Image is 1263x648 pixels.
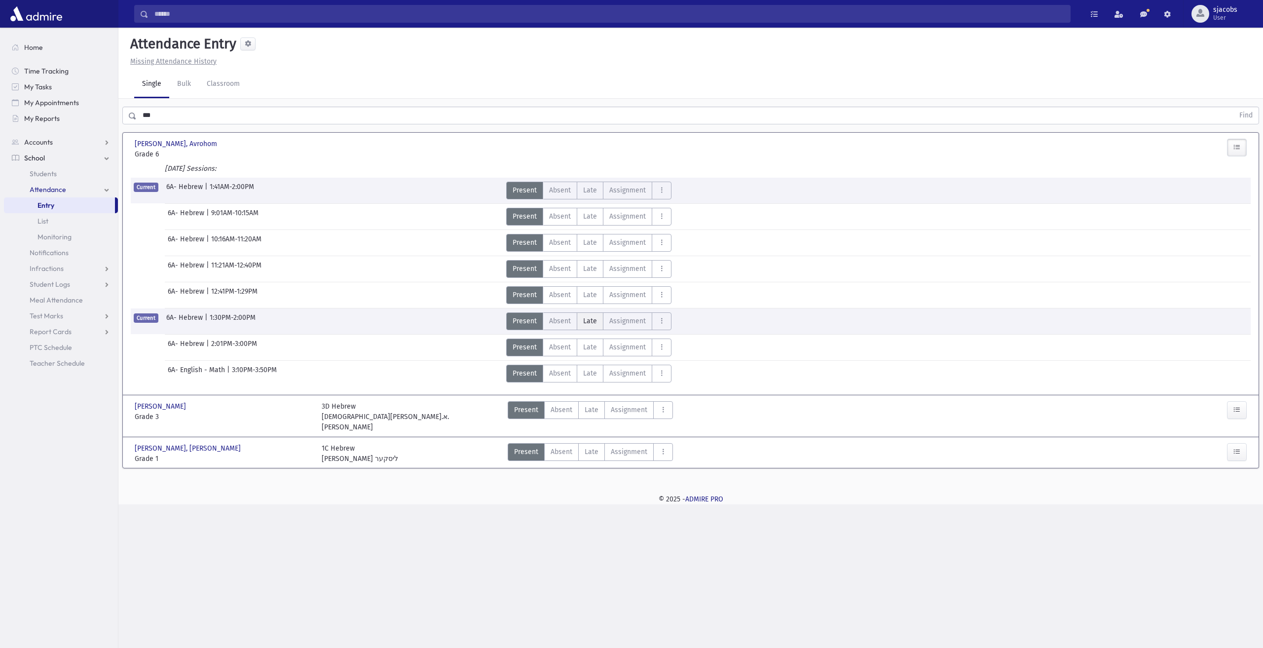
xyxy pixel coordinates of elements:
[506,286,671,304] div: AttTypes
[206,234,211,252] span: |
[30,169,57,178] span: Students
[583,316,597,326] span: Late
[4,229,118,245] a: Monitoring
[583,368,597,379] span: Late
[135,149,312,159] span: Grade 6
[134,71,169,98] a: Single
[513,368,537,379] span: Present
[30,311,63,320] span: Test Marks
[1233,107,1259,124] button: Find
[24,67,69,76] span: Time Tracking
[199,71,248,98] a: Classroom
[169,71,199,98] a: Bulk
[4,324,118,340] a: Report Cards
[211,286,258,304] span: 12:41PM-1:29PM
[609,237,646,248] span: Assignment
[1213,14,1237,22] span: User
[583,342,597,352] span: Late
[206,286,211,304] span: |
[134,183,158,192] span: Current
[583,290,597,300] span: Late
[4,197,115,213] a: Entry
[611,447,647,457] span: Assignment
[506,260,671,278] div: AttTypes
[583,211,597,222] span: Late
[549,290,571,300] span: Absent
[227,365,232,382] span: |
[135,412,312,422] span: Grade 3
[166,312,205,330] span: 6A- Hebrew
[4,182,118,197] a: Attendance
[210,182,254,199] span: 1:41AM-2:00PM
[168,208,206,226] span: 6A- Hebrew
[126,57,217,66] a: Missing Attendance History
[4,261,118,276] a: Infractions
[211,260,261,278] span: 11:21AM-12:40PM
[30,264,64,273] span: Infractions
[551,405,572,415] span: Absent
[37,201,54,210] span: Entry
[508,443,673,464] div: AttTypes
[30,359,85,368] span: Teacher Schedule
[168,286,206,304] span: 6A- Hebrew
[37,217,48,226] span: List
[211,208,259,226] span: 9:01AM-10:15AM
[322,443,398,464] div: 1C Hebrew [PERSON_NAME] ליסקער
[506,182,671,199] div: AttTypes
[4,111,118,126] a: My Reports
[513,211,537,222] span: Present
[166,182,205,199] span: 6A- Hebrew
[30,296,83,305] span: Meal Attendance
[549,264,571,274] span: Absent
[609,185,646,195] span: Assignment
[4,213,118,229] a: List
[30,248,69,257] span: Notifications
[609,342,646,352] span: Assignment
[685,495,723,503] a: ADMIRE PRO
[4,292,118,308] a: Meal Attendance
[609,368,646,379] span: Assignment
[130,57,217,66] u: Missing Attendance History
[232,365,277,382] span: 3:10PM-3:50PM
[4,355,118,371] a: Teacher Schedule
[549,185,571,195] span: Absent
[513,342,537,352] span: Present
[126,36,236,52] h5: Attendance Entry
[513,185,537,195] span: Present
[4,95,118,111] a: My Appointments
[24,114,60,123] span: My Reports
[609,211,646,222] span: Assignment
[585,405,598,415] span: Late
[4,79,118,95] a: My Tasks
[609,290,646,300] span: Assignment
[24,43,43,52] span: Home
[135,139,219,149] span: [PERSON_NAME], Avrohom
[134,494,1247,504] div: © 2025 -
[609,264,646,274] span: Assignment
[30,185,66,194] span: Attendance
[168,365,227,382] span: 6A- English - Math
[30,327,72,336] span: Report Cards
[4,340,118,355] a: PTC Schedule
[551,447,572,457] span: Absent
[4,245,118,261] a: Notifications
[4,39,118,55] a: Home
[506,312,671,330] div: AttTypes
[513,237,537,248] span: Present
[206,339,211,356] span: |
[513,290,537,300] span: Present
[585,447,598,457] span: Late
[513,316,537,326] span: Present
[513,264,537,274] span: Present
[211,339,257,356] span: 2:01PM-3:00PM
[4,134,118,150] a: Accounts
[4,308,118,324] a: Test Marks
[1213,6,1237,14] span: sjacobs
[611,405,647,415] span: Assignment
[549,368,571,379] span: Absent
[168,260,206,278] span: 6A- Hebrew
[168,234,206,252] span: 6A- Hebrew
[322,401,499,432] div: 3D Hebrew [DEMOGRAPHIC_DATA][PERSON_NAME].א. [PERSON_NAME]
[549,211,571,222] span: Absent
[134,313,158,323] span: Current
